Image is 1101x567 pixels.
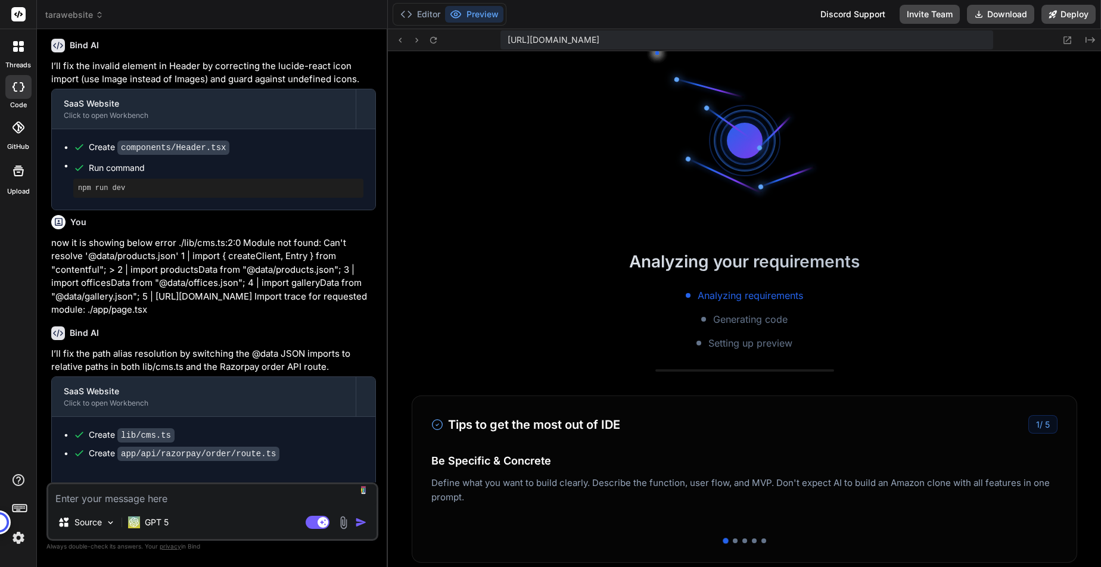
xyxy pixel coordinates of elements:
[1041,5,1096,24] button: Deploy
[160,543,181,550] span: privacy
[508,34,599,46] span: [URL][DOMAIN_NAME]
[89,141,229,154] div: Create
[1045,419,1050,429] span: 5
[51,236,376,317] p: now it is showing below error ./lib/cms.ts:2:0 Module not found: Can't resolve '@data/products.js...
[46,541,378,552] p: Always double-check its answers. Your in Bind
[117,141,229,155] code: components/Header.tsx
[337,516,350,529] img: attachment
[355,516,367,528] img: icon
[713,312,788,326] span: Generating code
[51,60,376,86] p: I’ll fix the invalid element in Header by correcting the lucide-react icon import (use Image inst...
[388,249,1101,274] h2: Analyzing your requirements
[7,186,30,197] label: Upload
[52,89,356,129] button: SaaS WebsiteClick to open Workbench
[45,9,104,21] span: tarawebsite
[105,518,116,528] img: Pick Models
[52,377,356,416] button: SaaS WebsiteClick to open Workbench
[89,162,363,174] span: Run command
[708,336,792,350] span: Setting up preview
[396,6,445,23] button: Editor
[78,183,359,193] pre: npm run dev
[89,447,279,460] div: Create
[431,453,1058,469] h4: Be Specific & Concrete
[8,528,29,548] img: settings
[10,100,27,110] label: code
[5,60,31,70] label: threads
[70,39,99,51] h6: Bind AI
[117,428,175,443] code: lib/cms.ts
[64,98,344,110] div: SaaS Website
[64,385,344,397] div: SaaS Website
[70,216,86,228] h6: You
[1036,419,1040,429] span: 1
[128,516,140,528] img: GPT 5
[967,5,1034,24] button: Download
[813,5,892,24] div: Discord Support
[89,429,175,441] div: Create
[431,416,620,434] h3: Tips to get the most out of IDE
[445,6,503,23] button: Preview
[64,398,344,408] div: Click to open Workbench
[78,481,366,505] span: This message appears to be truncated. The response may be incomplete.
[698,288,803,303] span: Analyzing requirements
[74,516,102,528] p: Source
[51,347,376,374] p: I’ll fix the path alias resolution by switching the @data JSON imports to relative paths in both ...
[117,447,279,461] code: app/api/razorpay/order/route.ts
[1028,415,1058,434] div: /
[7,142,29,152] label: GitHub
[900,5,960,24] button: Invite Team
[145,516,169,528] p: GPT 5
[64,111,344,120] div: Click to open Workbench
[70,327,99,339] h6: Bind AI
